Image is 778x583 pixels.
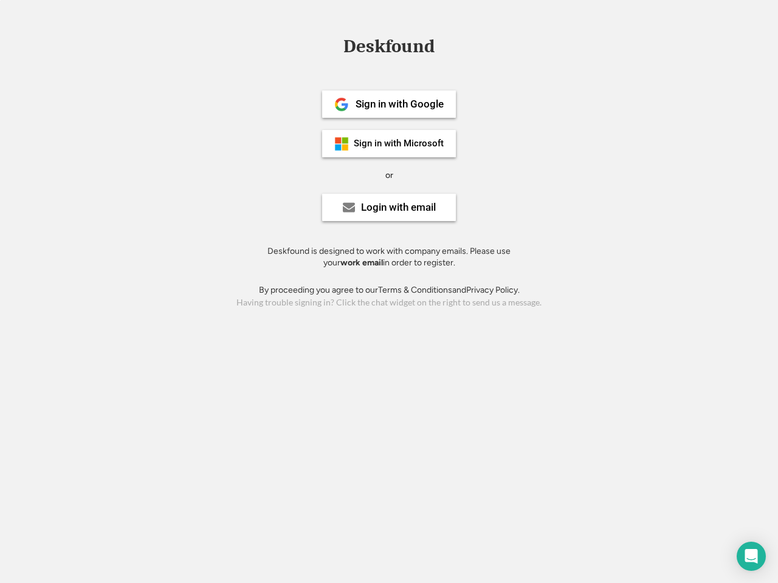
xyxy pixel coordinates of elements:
img: ms-symbollockup_mssymbol_19.png [334,137,349,151]
a: Privacy Policy. [466,285,520,295]
a: Terms & Conditions [378,285,452,295]
img: 1024px-Google__G__Logo.svg.png [334,97,349,112]
div: Open Intercom Messenger [737,542,766,571]
div: Sign in with Microsoft [354,139,444,148]
strong: work email [340,257,383,268]
div: Sign in with Google [356,99,444,109]
div: Deskfound [337,37,441,56]
div: or [385,169,393,182]
div: Login with email [361,202,436,213]
div: By proceeding you agree to our and [259,284,520,296]
div: Deskfound is designed to work with company emails. Please use your in order to register. [252,245,526,269]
